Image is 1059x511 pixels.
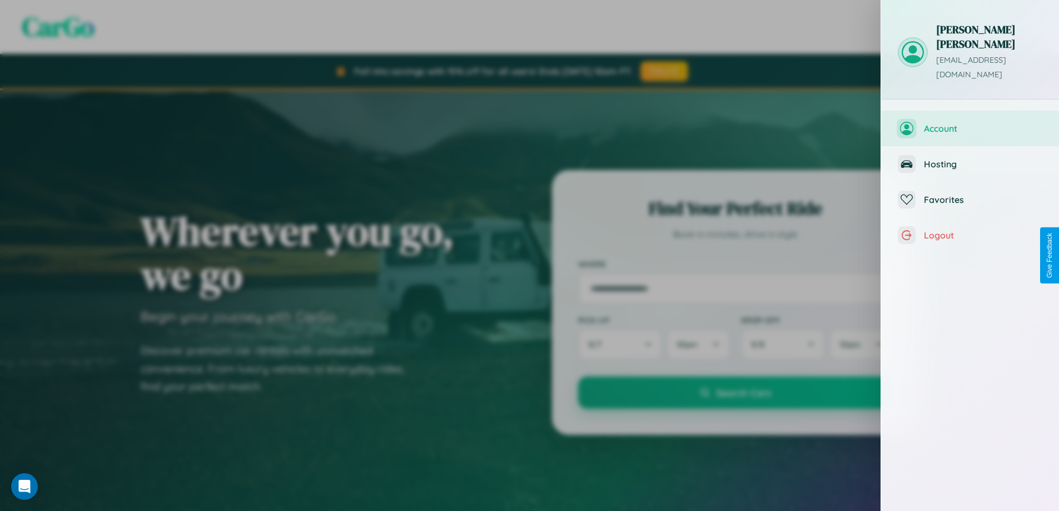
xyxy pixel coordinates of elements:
span: Favorites [924,194,1042,205]
h3: [PERSON_NAME] [PERSON_NAME] [936,22,1042,51]
button: Hosting [881,146,1059,182]
button: Logout [881,217,1059,253]
span: Account [924,123,1042,134]
div: Give Feedback [1046,233,1053,278]
div: Open Intercom Messenger [11,473,38,500]
p: [EMAIL_ADDRESS][DOMAIN_NAME] [936,53,1042,82]
span: Logout [924,230,1042,241]
span: Hosting [924,158,1042,170]
button: Account [881,111,1059,146]
button: Favorites [881,182,1059,217]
